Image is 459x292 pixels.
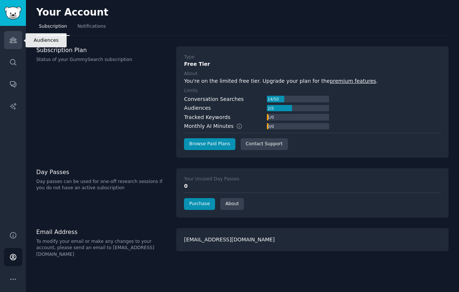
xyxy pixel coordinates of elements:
div: Type [184,54,194,61]
a: Notifications [75,21,108,36]
h2: Your Account [36,7,108,18]
p: Day passes can be used for one-off research sessions if you do not have an active subscription [36,179,168,191]
a: premium features [330,78,376,84]
div: Limits [184,88,198,94]
div: Free Tier [184,60,441,68]
div: [EMAIL_ADDRESS][DOMAIN_NAME] [176,228,449,251]
span: Notifications [77,23,106,30]
div: Audiences [184,104,211,112]
div: Monthly AI Minutes [184,122,250,130]
div: Conversation Searches [184,95,244,103]
div: You're on the limited free tier. Upgrade your plan for the . [184,77,441,85]
a: Subscription [36,21,70,36]
div: About [184,71,197,77]
a: About [220,198,244,210]
h3: Email Address [36,228,168,236]
p: Status of your GummySearch subscription [36,57,168,63]
a: Purchase [184,198,215,210]
div: 0 / 0 [267,123,274,130]
div: 14 / 50 [267,96,279,102]
span: Subscription [39,23,67,30]
p: To modify your email or make any changes to your account, please send an email to [EMAIL_ADDRESS]... [36,238,168,258]
h3: Subscription Plan [36,46,168,54]
div: Your Unused Day Passes [184,176,239,183]
div: 0 [184,182,441,190]
div: 1 / 0 [267,114,274,120]
h3: Day Passes [36,168,168,176]
img: GummySearch logo [4,7,21,20]
div: Tracked Keywords [184,113,230,121]
a: Browse Paid Plans [184,138,235,150]
a: Contact Support [241,138,288,150]
div: 2 / 5 [267,105,274,112]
